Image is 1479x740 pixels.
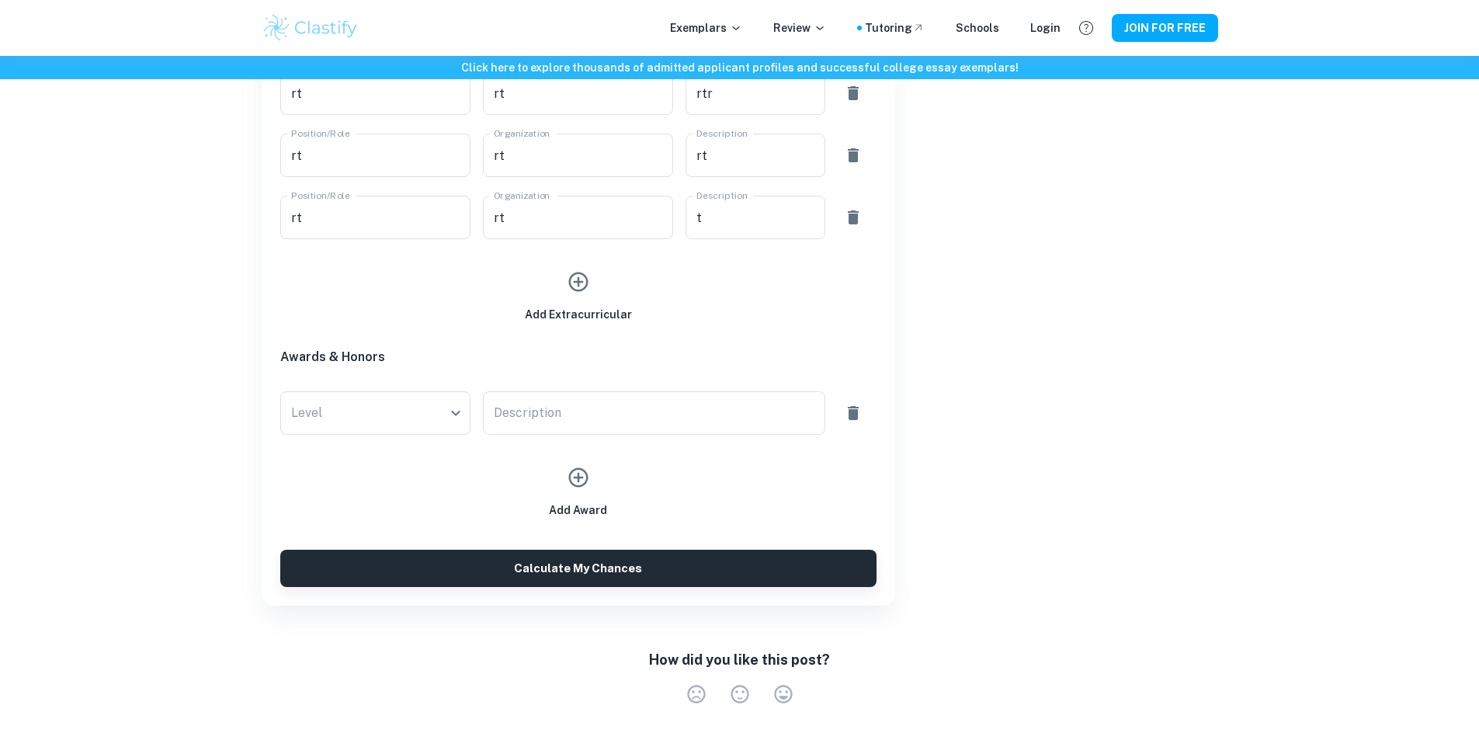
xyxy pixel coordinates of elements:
h6: How did you like this post? [649,649,830,671]
label: Description [696,189,747,202]
a: Tutoring [865,19,925,36]
button: Calculate My Chances [280,550,877,587]
label: Organization [494,127,550,140]
textarea: t [696,209,814,227]
textarea: rtr [696,85,814,102]
label: Organization [494,189,550,202]
p: Review [773,19,826,36]
h6: Click here to explore thousands of admitted applicant profiles and successful college essay exemp... [3,59,1476,76]
img: Clastify logo [262,12,360,43]
h6: Add Award [549,502,607,519]
button: Help and Feedback [1073,15,1099,41]
label: Position/Role [291,127,350,140]
textarea: rt [696,147,814,165]
button: JOIN FOR FREE [1112,14,1218,42]
h6: Add Extracurricular [525,306,632,323]
a: Schools [956,19,999,36]
label: Description [696,127,747,140]
h6: Awards & Honors [280,348,877,367]
a: Login [1030,19,1061,36]
label: Position/Role [291,189,350,202]
p: Exemplars [670,19,742,36]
